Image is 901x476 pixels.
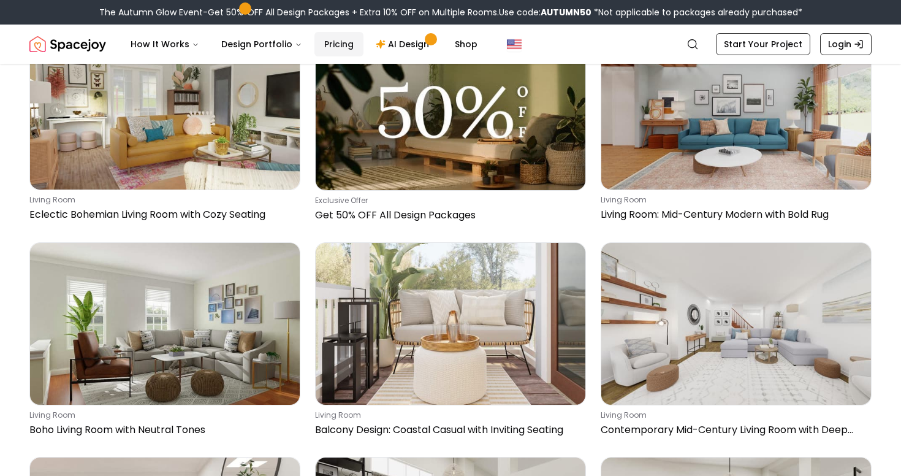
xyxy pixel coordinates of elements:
p: Balcony Design: Coastal Casual with Inviting Seating [315,423,581,437]
a: Living Room: Mid-Century Modern with Bold Rugliving roomLiving Room: Mid-Century Modern with Bold... [601,27,872,228]
a: Pricing [314,32,363,56]
p: Contemporary Mid-Century Living Room with Deep Seating [601,423,867,437]
img: Living Room: Mid-Century Modern with Bold Rug [601,28,871,190]
span: *Not applicable to packages already purchased* [591,6,802,18]
a: Get 50% OFF All Design PackagesExclusive OfferGet 50% OFF All Design Packages [315,27,586,228]
img: United States [507,37,522,52]
p: living room [601,195,867,205]
a: Spacejoy [29,32,106,56]
img: Balcony Design: Coastal Casual with Inviting Seating [316,243,585,405]
button: How It Works [121,32,209,56]
a: Start Your Project [716,33,810,55]
b: AUTUMN50 [541,6,591,18]
a: Balcony Design: Coastal Casual with Inviting Seatingliving roomBalcony Design: Coastal Casual wit... [315,242,586,442]
img: Eclectic Bohemian Living Room with Cozy Seating [30,28,300,190]
nav: Main [121,32,487,56]
img: Boho Living Room with Neutral Tones [30,243,300,405]
p: living room [29,410,295,420]
a: Contemporary Mid-Century Living Room with Deep Seatingliving roomContemporary Mid-Century Living ... [601,242,872,442]
img: Spacejoy Logo [29,32,106,56]
a: Eclectic Bohemian Living Room with Cozy Seatingliving roomEclectic Bohemian Living Room with Cozy... [29,27,300,228]
img: Get 50% OFF All Design Packages [316,28,585,190]
p: Exclusive Offer [315,196,581,205]
p: living room [29,195,295,205]
div: The Autumn Glow Event-Get 50% OFF All Design Packages + Extra 10% OFF on Multiple Rooms. [99,6,802,18]
p: living room [315,410,581,420]
p: living room [601,410,867,420]
p: Get 50% OFF All Design Packages [315,208,581,223]
a: AI Design [366,32,443,56]
a: Boho Living Room with Neutral Tonesliving roomBoho Living Room with Neutral Tones [29,242,300,442]
a: Shop [445,32,487,56]
p: Eclectic Bohemian Living Room with Cozy Seating [29,207,295,222]
span: Use code: [499,6,591,18]
button: Design Portfolio [211,32,312,56]
p: Living Room: Mid-Century Modern with Bold Rug [601,207,867,222]
p: Boho Living Room with Neutral Tones [29,423,295,437]
img: Contemporary Mid-Century Living Room with Deep Seating [601,243,871,405]
a: Login [820,33,872,55]
nav: Global [29,25,872,64]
